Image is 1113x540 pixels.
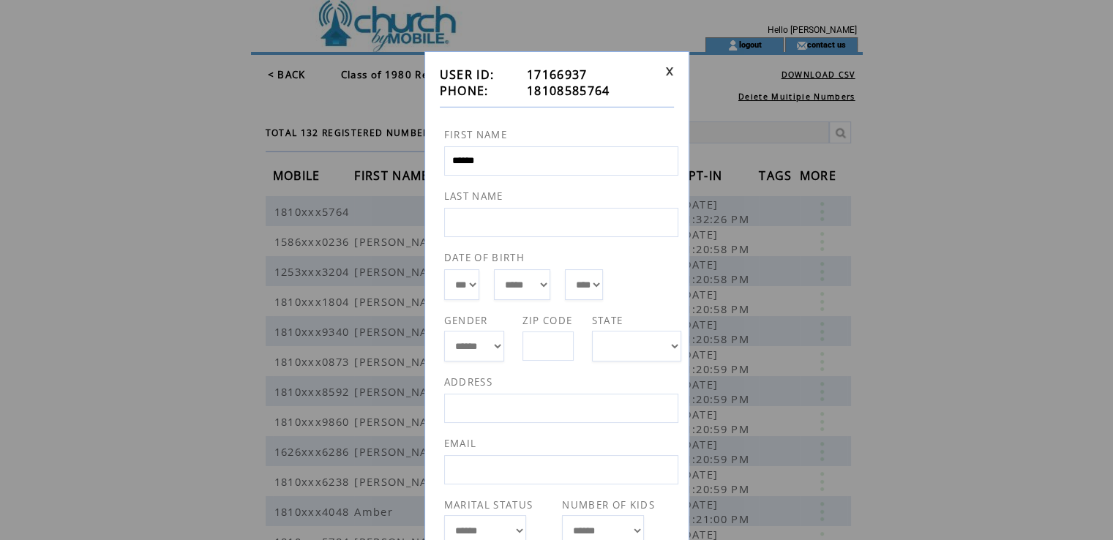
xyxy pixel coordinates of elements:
span: ZIP CODE [522,314,573,327]
span: DATE OF BIRTH [444,251,525,264]
span: MARITAL STATUS [444,498,533,511]
span: FIRST NAME [444,128,507,141]
span: 17166937 [527,67,588,83]
span: EMAIL [444,437,477,450]
span: 18108585764 [527,83,610,99]
span: PHONE: [440,83,489,99]
span: LAST NAME [444,190,503,203]
span: ADDRESS [444,375,492,389]
span: STATE [592,314,623,327]
span: GENDER [444,314,488,327]
span: USER ID: [440,67,495,83]
span: NUMBER OF KIDS [562,498,655,511]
